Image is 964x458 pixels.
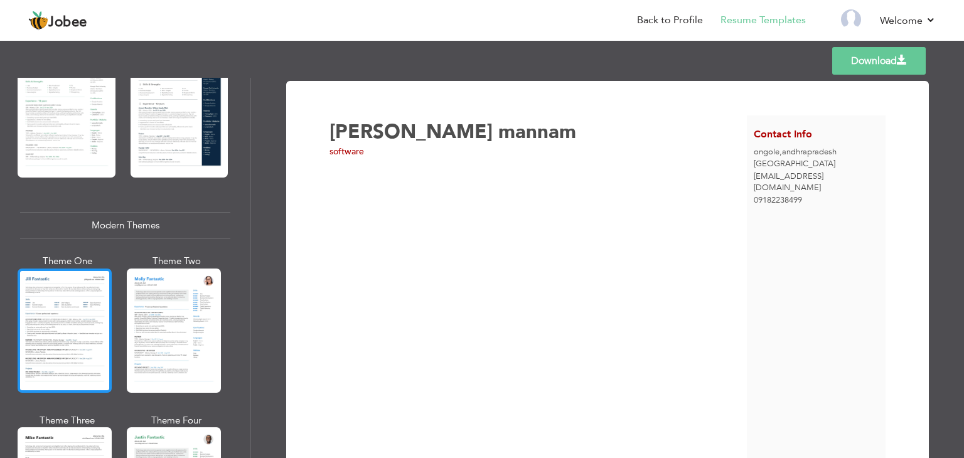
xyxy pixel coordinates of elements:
img: Profile Img [841,9,861,29]
a: Welcome [880,13,936,28]
a: Resume Templates [720,13,806,28]
span: 09182238499 [754,194,802,206]
div: Theme One [20,255,114,268]
span: Jobee [48,16,87,29]
span: , [779,146,782,157]
div: Modern Themes [20,212,230,239]
a: Jobee [28,11,87,31]
span: [PERSON_NAME] [329,119,493,145]
span: [GEOGRAPHIC_DATA] [754,158,835,169]
span: mannam [498,119,576,145]
span: software [329,146,364,157]
div: Theme Four [129,414,223,427]
span: ongole [754,146,779,157]
span: Contact Info [754,127,812,141]
a: Back to Profile [637,13,703,28]
div: Theme Two [129,255,223,268]
div: Theme Three [20,414,114,427]
div: andhrapradesh [747,146,886,169]
a: Download [832,47,926,75]
img: jobee.io [28,11,48,31]
span: [EMAIL_ADDRESS][DOMAIN_NAME] [754,171,823,194]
